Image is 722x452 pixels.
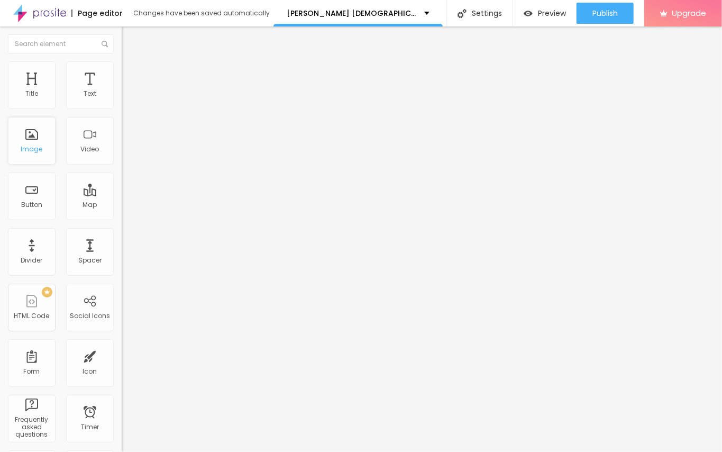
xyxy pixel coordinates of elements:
div: Icon [83,368,97,375]
span: Upgrade [672,8,706,17]
img: view-1.svg [524,9,533,18]
div: Map [83,201,97,209]
div: Divider [21,257,43,264]
div: Timer [81,423,99,431]
div: Image [21,146,43,153]
div: Text [84,90,96,97]
div: HTML Code [14,312,50,320]
div: Spacer [78,257,102,264]
button: Preview [513,3,577,24]
input: Search element [8,34,114,53]
div: Changes have been saved automatically [133,10,270,16]
span: Publish [592,9,618,17]
div: Video [81,146,99,153]
img: Icone [458,9,467,18]
div: Page editor [71,10,123,17]
button: Publish [577,3,634,24]
div: Title [25,90,38,97]
img: Icone [102,41,108,47]
div: Button [21,201,42,209]
p: [PERSON_NAME] [DEMOGRAPHIC_DATA][MEDICAL_DATA] [287,10,416,17]
span: Preview [538,9,566,17]
div: Form [24,368,40,375]
div: Frequently asked questions [11,416,52,439]
div: Social Icons [70,312,110,320]
iframe: Editor [122,26,722,452]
